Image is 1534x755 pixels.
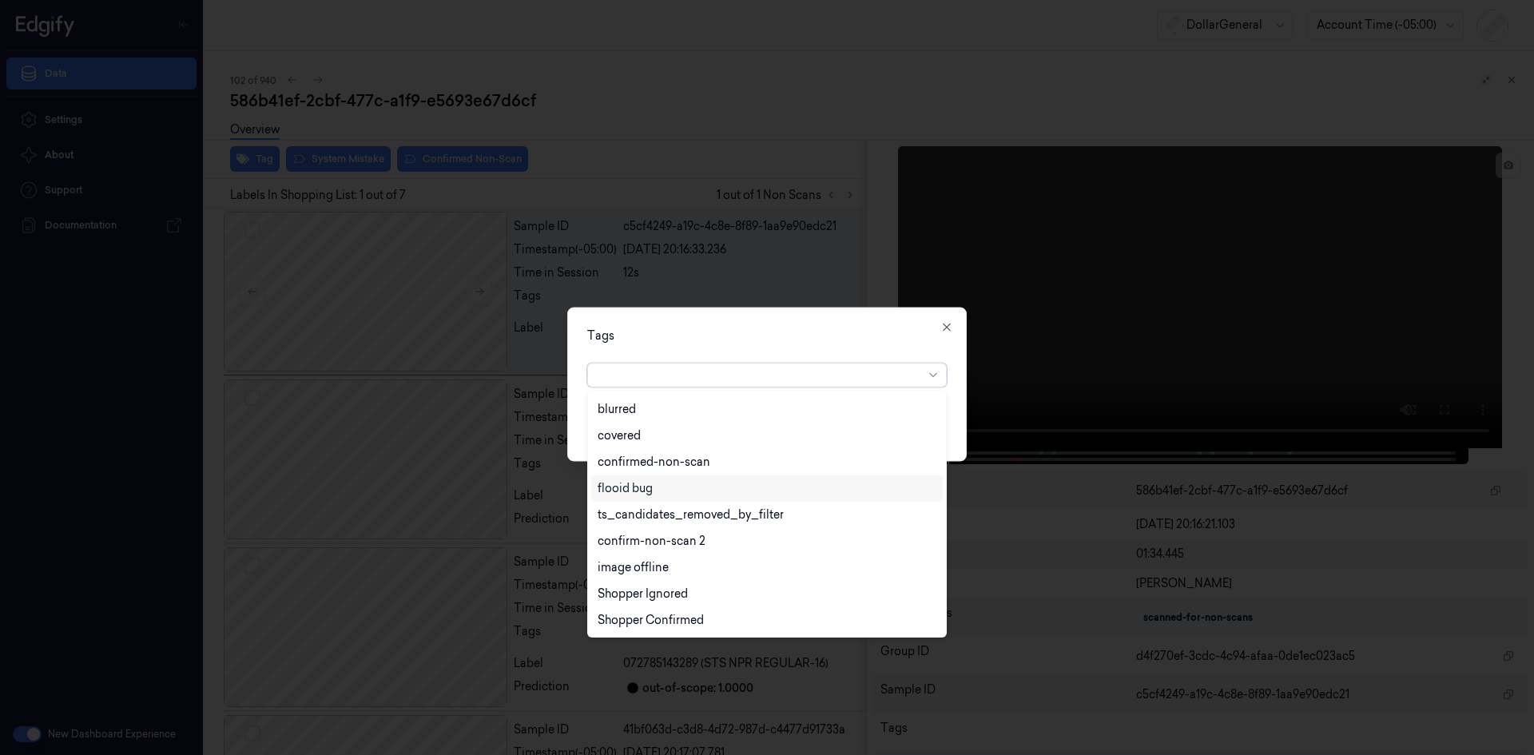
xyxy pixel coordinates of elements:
div: confirm-non-scan 2 [598,533,705,550]
div: Shopper Ignored [598,586,688,602]
div: image offline [598,559,669,576]
div: Tags [587,327,947,344]
div: flooid bug [598,480,653,497]
div: Shopper Confirmed [598,612,704,629]
div: confirmed-non-scan [598,454,710,471]
div: ts_candidates_removed_by_filter [598,507,784,523]
div: blurred [598,401,636,418]
div: covered [598,427,641,444]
